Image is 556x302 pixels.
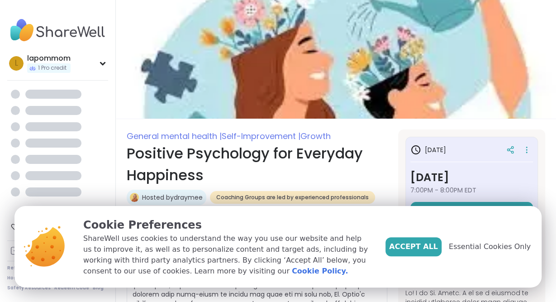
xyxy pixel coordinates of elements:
[142,193,203,202] a: Hosted bydraymee
[300,130,331,142] span: Growth
[83,233,371,277] p: ShareWell uses cookies to understand the way you use our website and help us to improve it, as we...
[130,193,139,202] img: draymee
[7,285,51,291] a: Safety Resources
[15,58,18,69] span: l
[216,194,369,201] span: Coaching Groups are led by experienced professionals
[410,144,446,155] h3: [DATE]
[410,202,533,221] button: Register
[7,14,108,46] img: ShareWell Nav Logo
[449,241,531,252] span: Essential Cookies Only
[410,186,533,195] span: 7:00PM - 8:00PM EDT
[385,237,442,256] button: Accept All
[389,241,438,252] span: Accept All
[292,266,348,277] a: Cookie Policy.
[222,130,300,142] span: Self-Improvement |
[127,143,387,186] h1: Positive Psychology for Everyday Happiness
[410,169,533,186] h3: [DATE]
[83,217,371,233] p: Cookie Preferences
[93,285,104,291] a: Blog
[38,64,67,72] span: 1 Pro credit
[127,130,222,142] span: General mental health |
[54,285,89,291] a: Redeem Code
[27,53,71,63] div: lapommom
